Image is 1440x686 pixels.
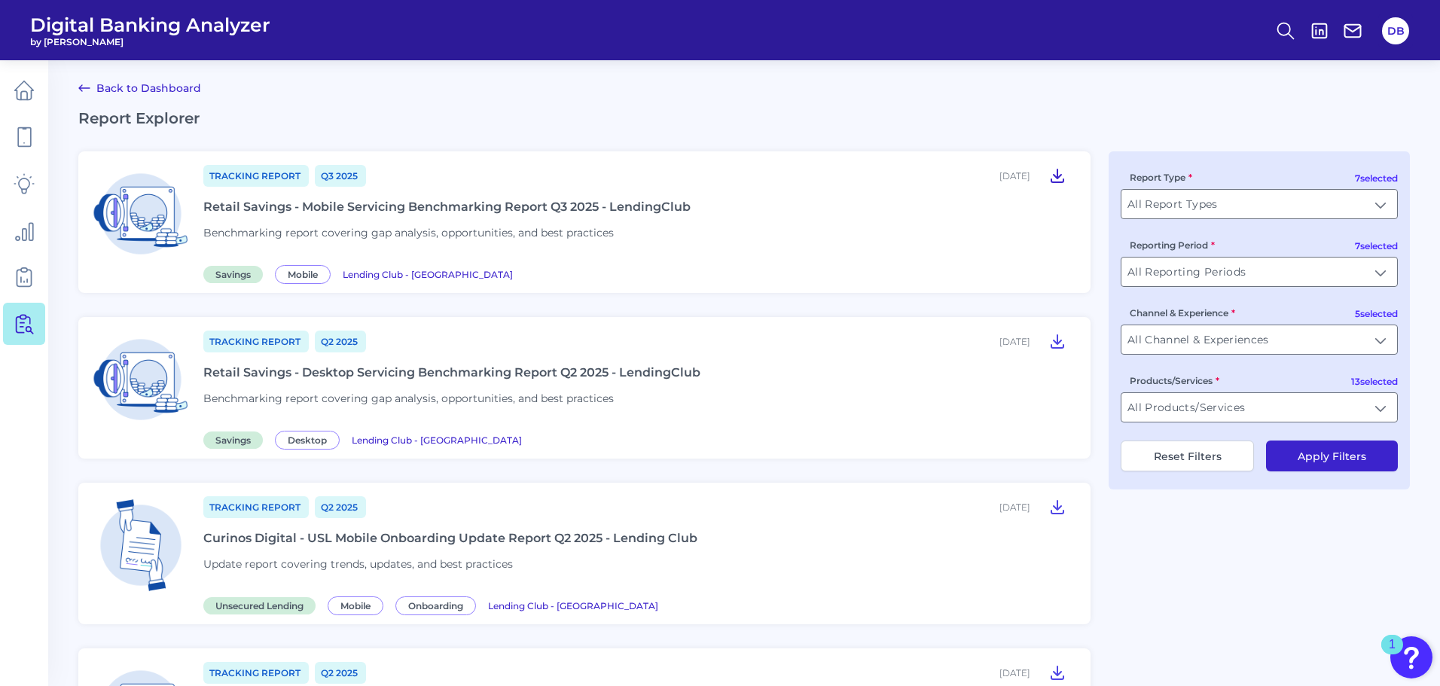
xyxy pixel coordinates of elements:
[315,496,366,518] a: Q2 2025
[1389,645,1396,664] div: 1
[352,434,522,446] span: Lending Club - [GEOGRAPHIC_DATA]
[203,200,691,214] div: Retail Savings - Mobile Servicing Benchmarking Report Q3 2025 - LendingClub
[90,329,191,430] img: Savings
[203,266,263,283] span: Savings
[78,109,1410,127] h2: Report Explorer
[999,502,1030,513] div: [DATE]
[30,36,270,47] span: by [PERSON_NAME]
[203,267,269,281] a: Savings
[275,432,346,447] a: Desktop
[999,336,1030,347] div: [DATE]
[1042,163,1072,188] button: Retail Savings - Mobile Servicing Benchmarking Report Q3 2025 - LendingClub
[395,596,476,615] span: Onboarding
[203,432,269,447] a: Savings
[343,267,513,281] a: Lending Club - [GEOGRAPHIC_DATA]
[1130,172,1192,183] label: Report Type
[315,165,366,187] a: Q3 2025
[275,267,337,281] a: Mobile
[203,531,697,545] div: Curinos Digital - USL Mobile Onboarding Update Report Q2 2025 - Lending Club
[275,265,331,284] span: Mobile
[203,597,316,614] span: Unsecured Lending
[999,170,1030,181] div: [DATE]
[315,331,366,352] a: Q2 2025
[78,79,201,97] a: Back to Dashboard
[1382,17,1409,44] button: DB
[90,163,191,264] img: Savings
[395,598,482,612] a: Onboarding
[203,226,614,239] span: Benchmarking report covering gap analysis, opportunities, and best practices
[203,557,513,571] span: Update report covering trends, updates, and best practices
[1130,307,1235,319] label: Channel & Experience
[203,365,700,380] div: Retail Savings - Desktop Servicing Benchmarking Report Q2 2025 - LendingClub
[203,392,614,405] span: Benchmarking report covering gap analysis, opportunities, and best practices
[1266,441,1398,471] button: Apply Filters
[1130,239,1215,251] label: Reporting Period
[90,495,191,596] img: Unsecured Lending
[203,431,263,449] span: Savings
[203,598,322,612] a: Unsecured Lending
[488,598,658,612] a: Lending Club - [GEOGRAPHIC_DATA]
[203,165,309,187] a: Tracking Report
[999,667,1030,678] div: [DATE]
[328,598,389,612] a: Mobile
[30,14,270,36] span: Digital Banking Analyzer
[488,600,658,611] span: Lending Club - [GEOGRAPHIC_DATA]
[1042,329,1072,353] button: Retail Savings - Desktop Servicing Benchmarking Report Q2 2025 - LendingClub
[203,496,309,518] a: Tracking Report
[1130,375,1219,386] label: Products/Services
[203,662,309,684] a: Tracking Report
[1390,636,1432,678] button: Open Resource Center, 1 new notification
[328,596,383,615] span: Mobile
[315,662,366,684] a: Q2 2025
[1042,660,1072,684] button: Retail Savings - Annual Onboarding Benchmarking Report Q2 2025 - LendingClub
[1042,495,1072,519] button: Curinos Digital - USL Mobile Onboarding Update Report Q2 2025 - Lending Club
[352,432,522,447] a: Lending Club - [GEOGRAPHIC_DATA]
[203,331,309,352] a: Tracking Report
[343,269,513,280] span: Lending Club - [GEOGRAPHIC_DATA]
[1121,441,1254,471] button: Reset Filters
[275,431,340,450] span: Desktop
